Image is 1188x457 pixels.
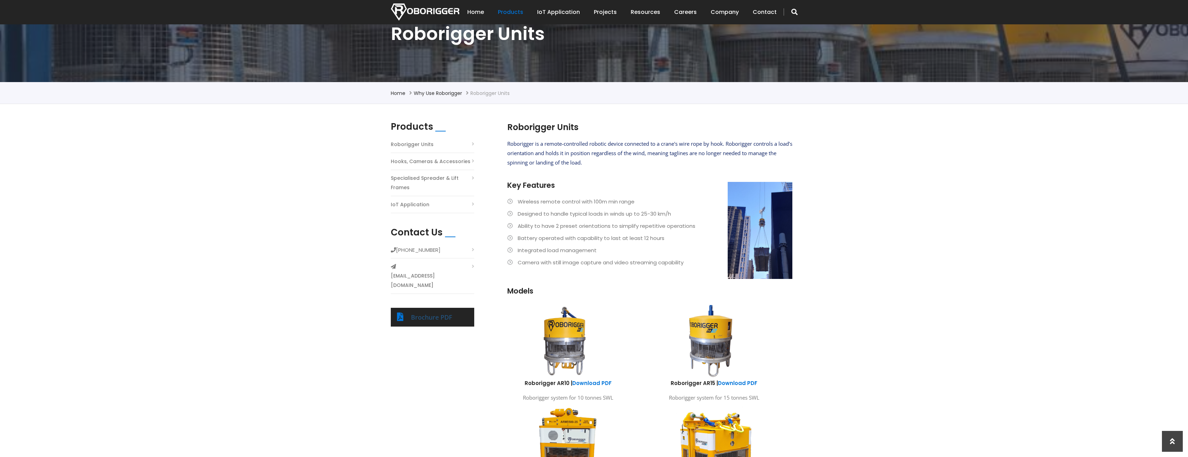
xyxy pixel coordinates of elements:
[391,3,459,21] img: Nortech
[646,393,782,402] p: Roborigger system for 15 tonnes SWL
[467,1,484,23] a: Home
[631,1,660,23] a: Resources
[507,197,792,206] li: Wireless remote control with 100m min range
[507,258,792,267] li: Camera with still image capture and video streaming capability
[391,140,434,149] a: Roborigger Units
[498,1,523,23] a: Products
[391,174,474,192] a: Specialised Spreader & Lift Frames
[500,379,636,387] h6: Roborigger AR10 |
[572,379,612,387] a: Download PDF
[391,271,474,290] a: [EMAIL_ADDRESS][DOMAIN_NAME]
[753,1,777,23] a: Contact
[537,1,580,23] a: IoT Application
[507,221,792,231] li: Ability to have 2 preset orientations to simplify repetitive operations
[507,233,792,243] li: Battery operated with capability to last at least 12 hours
[507,140,792,166] span: Roborigger is a remote-controlled robotic device connected to a crane's wire rope by hook. Robori...
[507,246,792,255] li: Integrated load management
[507,121,792,133] h2: Roborigger Units
[718,379,757,387] a: Download PDF
[391,157,470,166] a: Hooks, Cameras & Accessories
[391,121,433,132] h2: Products
[646,379,782,387] h6: Roborigger AR15 |
[391,227,443,238] h2: Contact Us
[414,90,462,97] a: Why use Roborigger
[391,245,474,258] li: [PHONE_NUMBER]
[391,200,429,209] a: IoT Application
[391,22,798,46] h1: Roborigger Units
[391,90,405,97] a: Home
[500,393,636,402] p: Roborigger system for 10 tonnes SWL
[674,1,697,23] a: Careers
[411,313,452,321] a: Brochure PDF
[470,89,510,97] li: Roborigger Units
[594,1,617,23] a: Projects
[507,286,792,296] h3: Models
[507,180,792,190] h3: Key Features
[507,209,792,218] li: Designed to handle typical loads in winds up to 25-30 km/h
[711,1,739,23] a: Company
